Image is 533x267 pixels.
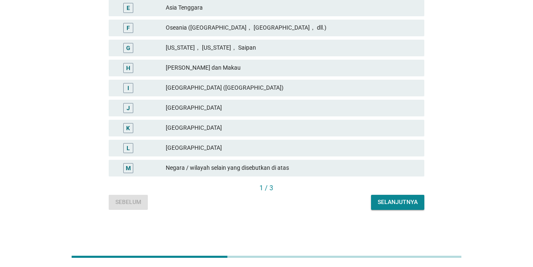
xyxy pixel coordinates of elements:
[127,103,130,112] div: J
[126,164,131,172] div: M
[166,143,417,153] div: [GEOGRAPHIC_DATA]
[166,103,417,113] div: [GEOGRAPHIC_DATA]
[127,3,130,12] div: E
[378,198,418,207] div: Selanjutnya
[166,63,417,73] div: [PERSON_NAME] dan Makau
[166,43,417,53] div: [US_STATE]， [US_STATE]， Saipan
[166,23,417,33] div: Oseania ([GEOGRAPHIC_DATA]， [GEOGRAPHIC_DATA]， dll.)
[127,83,129,92] div: I
[126,123,130,132] div: K
[166,163,417,173] div: Negara / wilayah selain yang disebutkan di atas
[109,183,424,193] div: 1 / 3
[166,83,417,93] div: [GEOGRAPHIC_DATA] ([GEOGRAPHIC_DATA])
[126,63,130,72] div: H
[127,23,130,32] div: F
[371,195,424,210] button: Selanjutnya
[127,144,130,152] div: L
[166,123,417,133] div: [GEOGRAPHIC_DATA]
[166,3,417,13] div: Asia Tenggara
[126,43,130,52] div: G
